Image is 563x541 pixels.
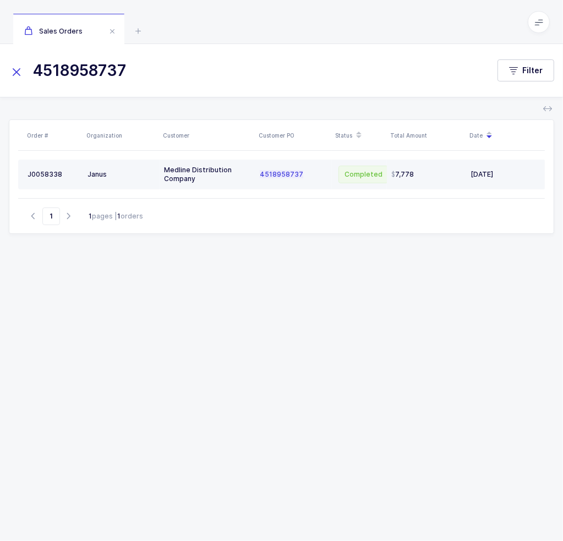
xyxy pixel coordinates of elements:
[390,131,463,140] div: Total Amount
[522,65,543,76] span: Filter
[89,211,143,221] div: pages | orders
[42,207,60,225] span: Go to
[259,131,329,140] div: Customer PO
[471,170,536,179] div: [DATE]
[469,126,542,145] div: Date
[391,170,414,179] span: 7,778
[88,170,155,179] div: Janus
[338,166,389,183] span: Completed
[27,131,80,140] div: Order #
[28,170,79,179] a: J0058338
[260,170,303,178] span: 4518958737
[24,27,83,35] span: Sales Orders
[89,212,92,220] b: 1
[117,212,121,220] b: 1
[498,59,554,81] button: Filter
[9,57,475,84] input: Search for Sales Orders...
[86,131,156,140] div: Organization
[335,126,384,145] div: Status
[163,131,252,140] div: Customer
[164,166,251,183] div: Medline Distribution Company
